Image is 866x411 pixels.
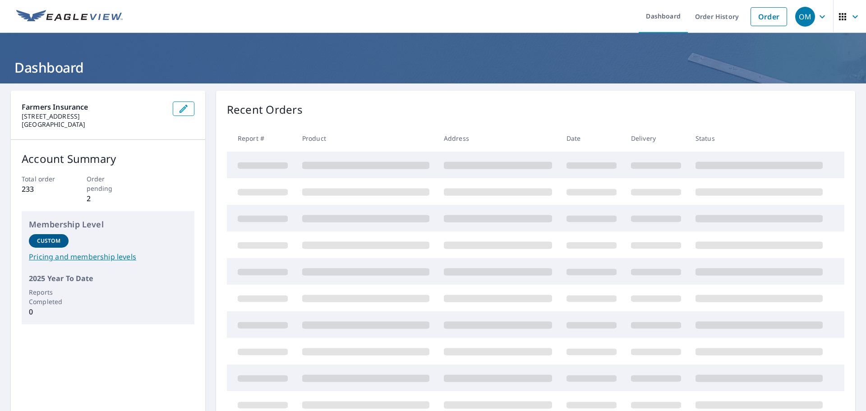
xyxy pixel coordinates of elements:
[688,125,830,152] th: Status
[29,287,69,306] p: Reports Completed
[624,125,688,152] th: Delivery
[37,237,60,245] p: Custom
[227,102,303,118] p: Recent Orders
[795,7,815,27] div: OM
[22,112,166,120] p: [STREET_ADDRESS]
[22,151,194,167] p: Account Summary
[29,218,187,231] p: Membership Level
[751,7,787,26] a: Order
[22,102,166,112] p: Farmers Insurance
[22,174,65,184] p: Total order
[437,125,559,152] th: Address
[29,251,187,262] a: Pricing and membership levels
[295,125,437,152] th: Product
[11,58,855,77] h1: Dashboard
[16,10,123,23] img: EV Logo
[559,125,624,152] th: Date
[87,174,130,193] p: Order pending
[22,120,166,129] p: [GEOGRAPHIC_DATA]
[29,306,69,317] p: 0
[29,273,187,284] p: 2025 Year To Date
[87,193,130,204] p: 2
[22,184,65,194] p: 233
[227,125,295,152] th: Report #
